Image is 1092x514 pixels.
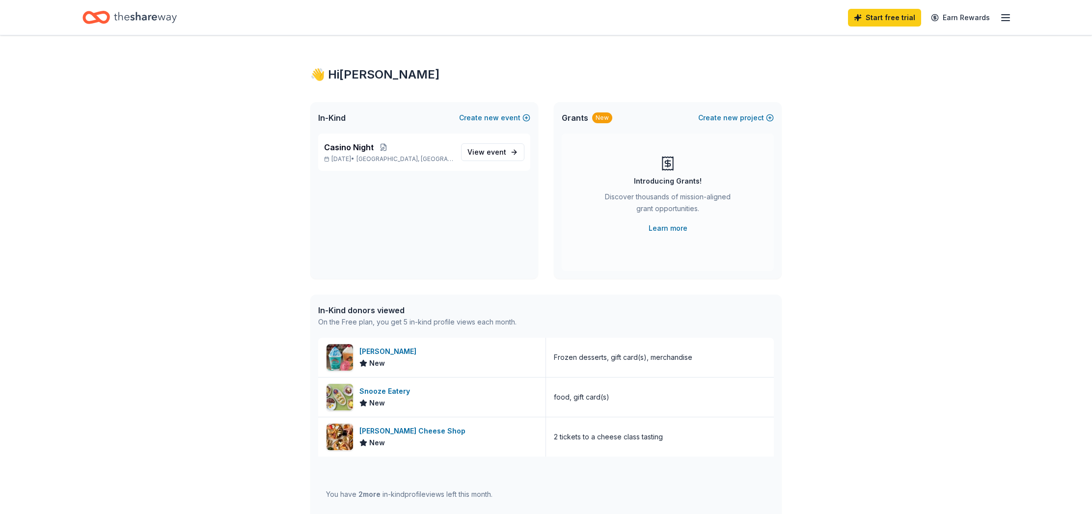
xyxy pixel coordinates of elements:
span: Casino Night [324,141,374,153]
div: 👋 Hi [PERSON_NAME] [310,67,782,82]
img: Image for Snooze Eatery [327,384,353,410]
span: View [467,146,506,158]
span: New [369,357,385,369]
div: On the Free plan, you get 5 in-kind profile views each month. [318,316,517,328]
button: Createnewproject [698,112,774,124]
span: event [487,148,506,156]
div: Frozen desserts, gift card(s), merchandise [554,352,692,363]
a: Home [82,6,177,29]
a: Start free trial [848,9,921,27]
button: Createnewevent [459,112,530,124]
img: Image for Bahama Buck's [327,344,353,371]
a: Earn Rewards [925,9,996,27]
div: Introducing Grants! [634,175,702,187]
div: You have in-kind profile views left this month. [326,488,492,500]
span: In-Kind [318,112,346,124]
div: [PERSON_NAME] [359,346,420,357]
a: View event [461,143,524,161]
span: New [369,397,385,409]
div: 2 tickets to a cheese class tasting [554,431,663,443]
span: 2 more [358,490,381,498]
img: Image for Antonelli's Cheese Shop [327,424,353,450]
div: [PERSON_NAME] Cheese Shop [359,425,469,437]
span: New [369,437,385,449]
span: Grants [562,112,588,124]
div: Discover thousands of mission-aligned grant opportunities. [601,191,735,218]
div: food, gift card(s) [554,391,609,403]
span: new [723,112,738,124]
span: new [484,112,499,124]
p: [DATE] • [324,155,453,163]
span: [GEOGRAPHIC_DATA], [GEOGRAPHIC_DATA] [356,155,453,163]
div: Snooze Eatery [359,385,414,397]
a: Learn more [649,222,687,234]
div: In-Kind donors viewed [318,304,517,316]
div: New [592,112,612,123]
